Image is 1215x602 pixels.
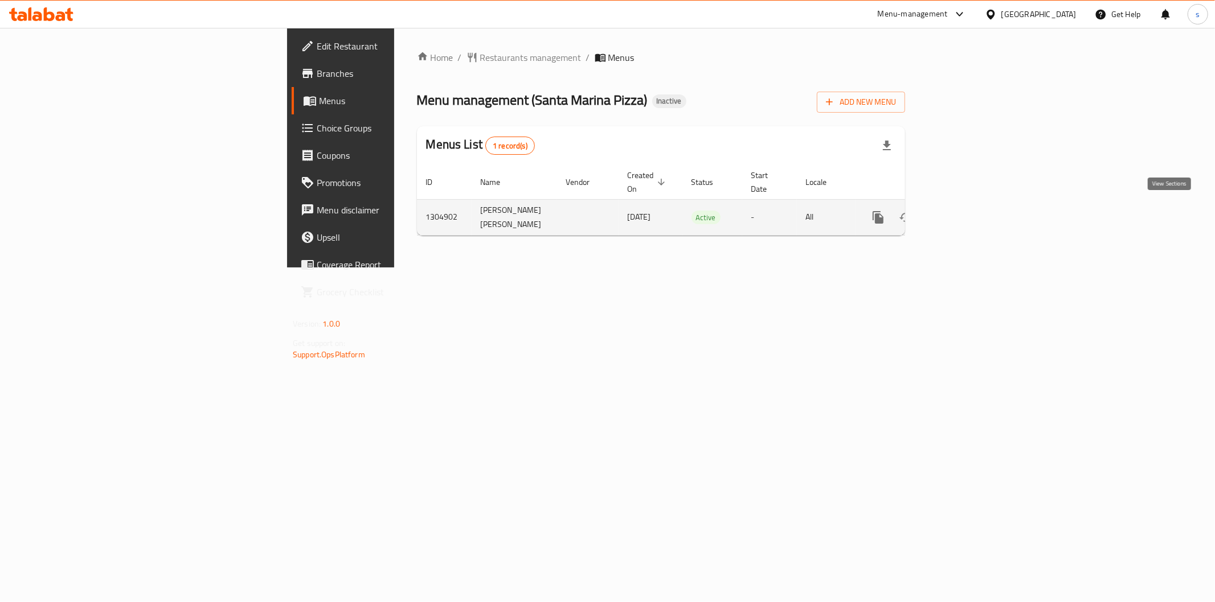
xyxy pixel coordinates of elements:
span: Menu disclaimer [317,203,481,217]
div: Total records count [485,137,535,155]
table: enhanced table [417,165,983,236]
td: [PERSON_NAME] [PERSON_NAME] [472,199,557,235]
th: Actions [856,165,983,200]
li: / [586,51,590,64]
a: Choice Groups [292,114,490,142]
span: Version: [293,316,321,331]
span: 1 record(s) [486,141,534,151]
span: Inactive [652,96,686,106]
div: Inactive [652,94,686,108]
a: Edit Restaurant [292,32,490,60]
span: Add New Menu [826,95,896,109]
span: s [1196,8,1200,20]
a: Promotions [292,169,490,196]
span: Vendor [566,175,605,189]
span: ID [426,175,448,189]
div: [GEOGRAPHIC_DATA] [1001,8,1077,20]
a: Menus [292,87,490,114]
div: Export file [873,132,901,159]
button: Change Status [892,204,919,231]
button: more [865,204,892,231]
span: Coupons [317,149,481,162]
td: All [797,199,856,235]
span: Locale [806,175,842,189]
a: Grocery Checklist [292,278,490,306]
span: Grocery Checklist [317,285,481,299]
span: Active [692,211,721,224]
span: Created On [628,168,669,196]
span: [DATE] [628,209,651,224]
span: Menu management ( Santa Marina Pizza ) [417,87,648,113]
span: Upsell [317,230,481,244]
button: Add New Menu [817,92,905,113]
span: Start Date [751,168,783,196]
span: Restaurants management [480,51,582,64]
span: Promotions [317,176,481,189]
a: Support.OpsPlatform [293,347,365,362]
a: Upsell [292,224,490,251]
span: Menus [608,51,635,64]
div: Menu-management [878,7,948,21]
span: Coverage Report [317,258,481,271]
h2: Menus List [426,136,535,155]
nav: breadcrumb [417,51,905,64]
a: Branches [292,60,490,87]
span: Status [692,175,729,189]
a: Coverage Report [292,251,490,278]
a: Menu disclaimer [292,196,490,224]
span: Branches [317,67,481,80]
td: - [742,199,797,235]
span: Get support on: [293,336,345,351]
span: Menus [319,94,481,108]
a: Restaurants management [467,51,582,64]
a: Coupons [292,142,490,169]
span: Choice Groups [317,121,481,135]
span: Edit Restaurant [317,39,481,53]
span: Name [481,175,516,189]
span: 1.0.0 [322,316,340,331]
